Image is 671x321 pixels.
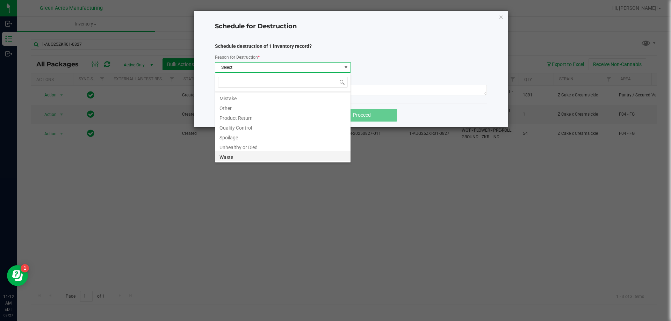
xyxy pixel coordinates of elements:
[215,63,342,72] span: Select
[327,109,397,122] button: Proceed
[215,43,312,49] strong: Schedule destruction of 1 inventory record?
[215,54,260,60] label: Reason for Destruction
[7,265,28,286] iframe: Resource center
[21,264,29,272] iframe: Resource center unread badge
[353,112,371,118] span: Proceed
[215,22,487,31] h4: Schedule for Destruction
